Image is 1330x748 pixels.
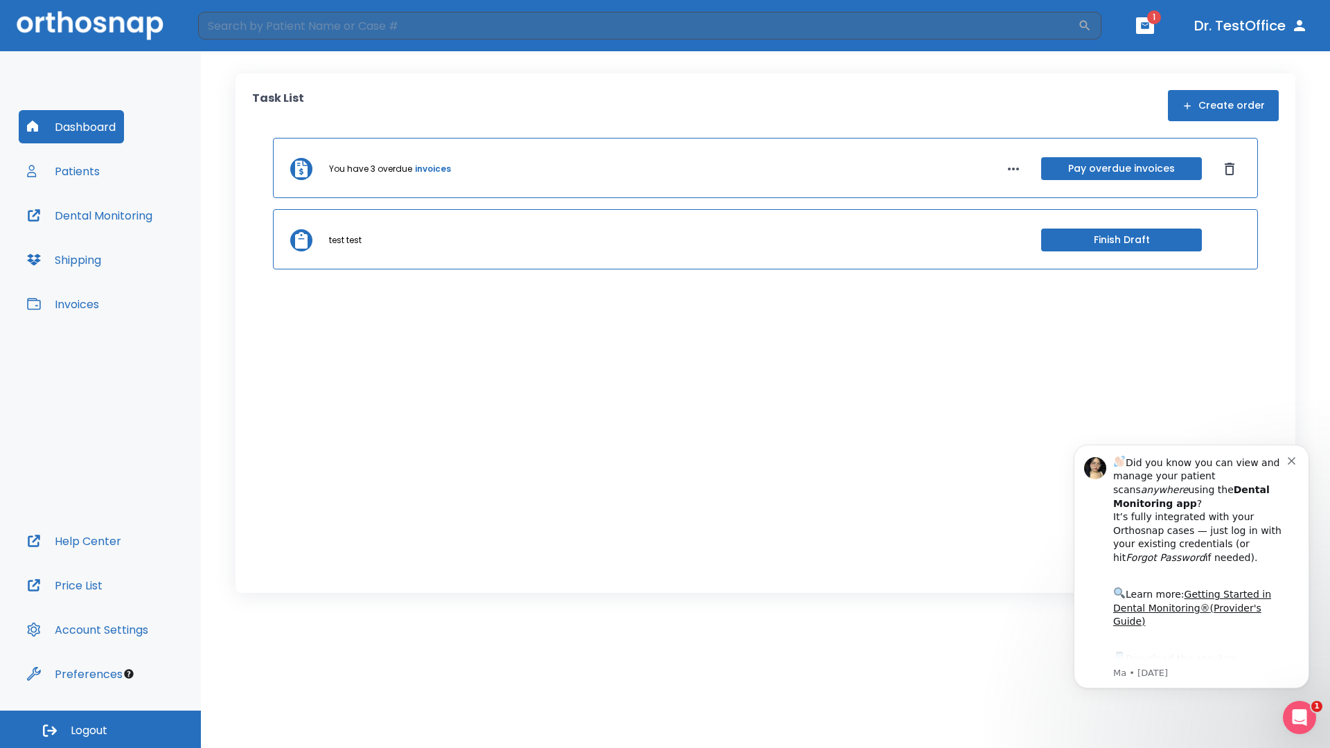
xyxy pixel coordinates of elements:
[1147,10,1161,24] span: 1
[329,163,412,175] p: You have 3 overdue
[235,30,246,41] button: Dismiss notification
[1041,229,1202,251] button: Finish Draft
[1053,424,1330,711] iframe: Intercom notifications message
[19,110,124,143] button: Dashboard
[19,657,131,691] button: Preferences
[252,90,304,121] p: Task List
[60,229,184,254] a: App Store
[19,613,157,646] button: Account Settings
[329,234,362,247] p: test test
[198,12,1078,39] input: Search by Patient Name or Case #
[71,723,107,738] span: Logout
[19,243,109,276] button: Shipping
[415,163,451,175] a: invoices
[1189,13,1313,38] button: Dr. TestOffice
[1218,158,1241,180] button: Dismiss
[19,569,111,602] button: Price List
[60,243,235,256] p: Message from Ma, sent 4w ago
[60,226,235,296] div: Download the app: | ​ Let us know if you need help getting started!
[1168,90,1279,121] button: Create order
[19,287,107,321] button: Invoices
[19,154,108,188] button: Patients
[123,668,135,680] div: Tooltip anchor
[1041,157,1202,180] button: Pay overdue invoices
[19,199,161,232] button: Dental Monitoring
[17,11,163,39] img: Orthosnap
[19,524,130,558] button: Help Center
[1311,701,1322,712] span: 1
[1283,701,1316,734] iframe: Intercom live chat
